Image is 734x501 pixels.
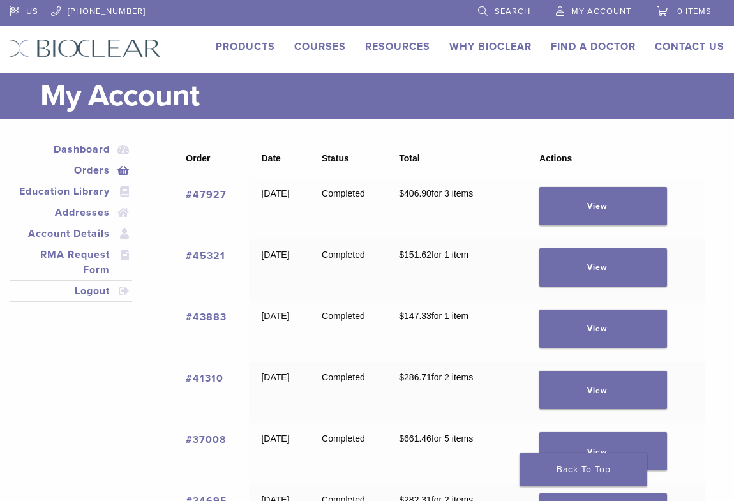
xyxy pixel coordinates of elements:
[186,372,223,385] a: View order number 41310
[399,311,431,321] span: 147.33
[399,250,404,260] span: $
[322,153,349,163] span: Status
[261,372,289,382] time: [DATE]
[539,248,667,287] a: View order 45321
[186,153,210,163] span: Order
[12,226,130,241] a: Account Details
[399,372,404,382] span: $
[40,73,724,119] h1: My Account
[12,205,130,220] a: Addresses
[309,301,386,362] td: Completed
[309,362,386,423] td: Completed
[539,432,667,470] a: View order 37008
[399,433,404,444] span: $
[520,453,647,486] a: Back To Top
[12,163,130,178] a: Orders
[571,6,631,17] span: My Account
[309,423,386,484] td: Completed
[261,188,289,198] time: [DATE]
[10,139,132,317] nav: Account pages
[186,433,227,446] a: View order number 37008
[495,6,530,17] span: Search
[12,184,130,199] a: Education Library
[386,178,527,239] td: for 3 items
[186,311,227,324] a: View order number 43883
[12,247,130,278] a: RMA Request Form
[655,40,724,53] a: Contact Us
[186,250,225,262] a: View order number 45321
[365,40,430,53] a: Resources
[386,423,527,484] td: for 5 items
[399,250,431,260] span: 151.62
[261,311,289,321] time: [DATE]
[386,362,527,423] td: for 2 items
[399,188,404,198] span: $
[261,153,280,163] span: Date
[539,371,667,409] a: View order 41310
[399,188,431,198] span: 406.90
[399,311,404,321] span: $
[539,153,572,163] span: Actions
[216,40,275,53] a: Products
[261,250,289,260] time: [DATE]
[399,433,431,444] span: 661.46
[449,40,532,53] a: Why Bioclear
[261,433,289,444] time: [DATE]
[12,283,130,299] a: Logout
[294,40,346,53] a: Courses
[10,39,161,57] img: Bioclear
[677,6,712,17] span: 0 items
[539,310,667,348] a: View order 43883
[186,188,227,201] a: View order number 47927
[386,301,527,362] td: for 1 item
[539,187,667,225] a: View order 47927
[399,372,431,382] span: 286.71
[399,153,419,163] span: Total
[309,178,386,239] td: Completed
[551,40,636,53] a: Find A Doctor
[386,239,527,301] td: for 1 item
[12,142,130,157] a: Dashboard
[309,239,386,301] td: Completed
